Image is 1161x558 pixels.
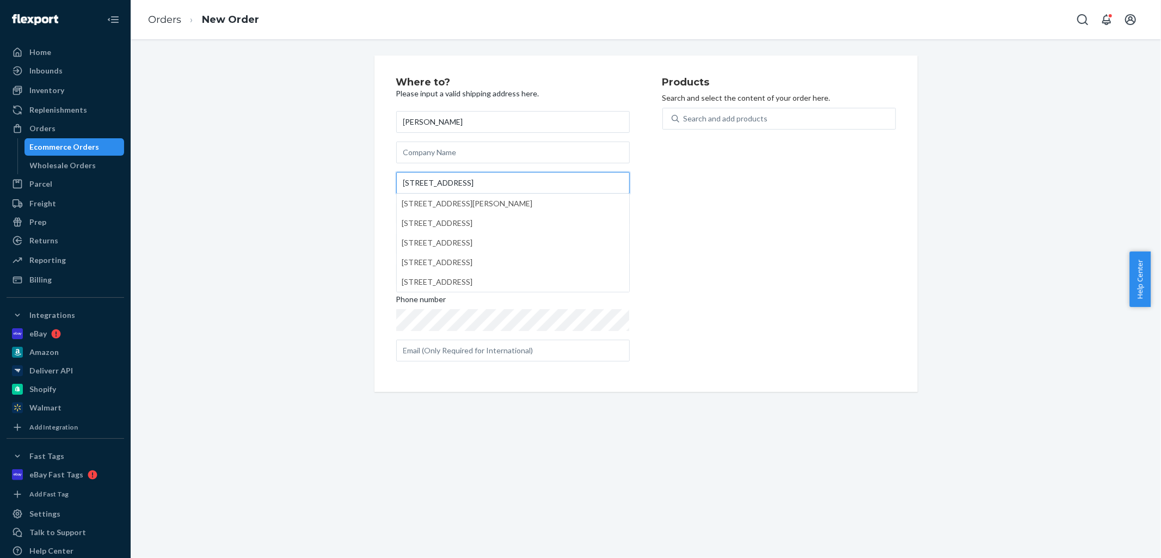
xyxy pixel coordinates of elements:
a: Inbounds [7,62,124,79]
p: Search and select the content of your order here. [662,93,896,103]
a: Parcel [7,175,124,193]
a: Settings [7,505,124,523]
a: Add Fast Tag [7,488,124,501]
a: Shopify [7,381,124,398]
a: Home [7,44,124,61]
button: Open account menu [1120,9,1141,30]
div: Inventory [29,85,64,96]
a: Orders [7,120,124,137]
div: Replenishments [29,105,87,115]
div: Deliverr API [29,365,73,376]
a: Billing [7,271,124,289]
div: Orders [29,123,56,134]
div: [STREET_ADDRESS] [402,253,624,272]
p: Please input a valid shipping address here. [396,88,630,99]
button: Integrations [7,306,124,324]
button: Fast Tags [7,447,124,465]
h2: Products [662,77,896,88]
div: Add Fast Tag [29,489,69,499]
div: Shopify [29,384,56,395]
button: Close Navigation [102,9,124,30]
a: eBay Fast Tags [7,466,124,483]
div: Freight [29,198,56,209]
div: Reporting [29,255,66,266]
h2: Where to? [396,77,630,88]
a: eBay [7,325,124,342]
div: Prep [29,217,46,228]
a: Orders [148,14,181,26]
a: Freight [7,195,124,212]
a: Inventory [7,82,124,99]
div: Talk to Support [29,527,86,538]
span: Phone number [396,294,446,309]
input: Email (Only Required for International) [396,340,630,361]
div: Ecommerce Orders [30,142,100,152]
a: Prep [7,213,124,231]
div: Add Integration [29,422,78,432]
a: Wholesale Orders [24,157,125,174]
div: Integrations [29,310,75,321]
div: eBay [29,328,47,339]
div: Amazon [29,347,59,358]
div: Walmart [29,402,62,413]
button: Help Center [1129,252,1151,307]
div: Returns [29,235,58,246]
button: Open notifications [1096,9,1117,30]
div: Billing [29,274,52,285]
a: Returns [7,232,124,249]
a: Walmart [7,399,124,416]
div: [STREET_ADDRESS][PERSON_NAME] [402,194,624,213]
a: Reporting [7,252,124,269]
div: Inbounds [29,65,63,76]
input: Company Name [396,142,630,163]
a: Add Integration [7,421,124,434]
div: Fast Tags [29,451,64,462]
a: Replenishments [7,101,124,119]
div: Search and add products [684,113,768,124]
div: eBay Fast Tags [29,469,83,480]
a: Amazon [7,344,124,361]
input: First & Last Name [396,111,630,133]
img: Flexport logo [12,14,58,25]
a: Talk to Support [7,524,124,541]
a: Deliverr API [7,362,124,379]
button: Open Search Box [1072,9,1094,30]
div: [STREET_ADDRESS] [402,272,624,292]
input: [STREET_ADDRESS][PERSON_NAME][STREET_ADDRESS][STREET_ADDRESS][STREET_ADDRESS][STREET_ADDRESS] [396,172,630,194]
div: Help Center [29,545,73,556]
div: [STREET_ADDRESS] [402,213,624,233]
a: New Order [202,14,259,26]
ol: breadcrumbs [139,4,268,36]
div: Wholesale Orders [30,160,96,171]
div: Home [29,47,51,58]
div: [STREET_ADDRESS] [402,233,624,253]
a: Ecommerce Orders [24,138,125,156]
div: Parcel [29,179,52,189]
div: Settings [29,508,60,519]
